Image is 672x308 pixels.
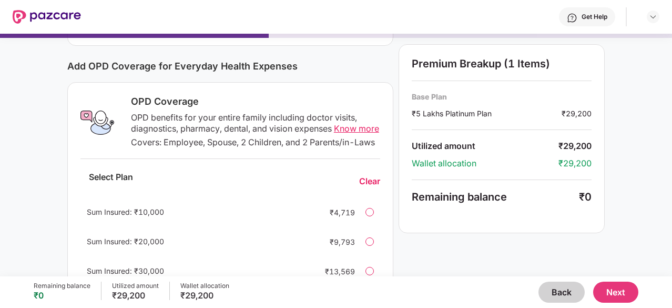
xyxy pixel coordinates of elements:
[412,57,592,70] div: Premium Breakup (1 Items)
[80,106,114,140] img: OPD Coverage
[112,282,159,290] div: Utilized amount
[562,108,592,119] div: ₹29,200
[593,282,638,303] button: Next
[412,92,592,102] div: Base Plan
[131,137,380,148] div: Covers: Employee, Spouse, 2 Children, and 2 Parents/in-Laws
[313,236,355,247] div: ₹9,793
[131,95,380,108] div: OPD Coverage
[67,61,393,72] div: Add OPD Coverage for Everyday Health Expenses
[649,13,657,21] img: svg+xml;base64,PHN2ZyBpZD0iRHJvcGRvd24tMzJ4MzIiIHhtbG5zPSJodHRwOi8vd3d3LnczLm9yZy8yMDAwL3N2ZyIgd2...
[582,13,607,21] div: Get Help
[34,290,90,301] div: ₹0
[558,158,592,169] div: ₹29,200
[87,266,164,275] span: Sum Insured: ₹30,000
[80,172,141,191] div: Select Plan
[313,207,355,218] div: ₹4,719
[131,112,380,134] div: OPD benefits for your entire family including doctor visits, diagnostics, pharmacy, dental, and v...
[180,282,229,290] div: Wallet allocation
[579,191,592,203] div: ₹0
[538,282,585,303] button: Back
[13,10,81,24] img: New Pazcare Logo
[412,191,579,203] div: Remaining balance
[87,237,164,246] span: Sum Insured: ₹20,000
[112,290,159,301] div: ₹29,200
[359,176,380,187] div: Clear
[334,123,379,134] span: Know more
[412,108,562,119] div: ₹5 Lakhs Platinum Plan
[412,158,558,169] div: Wallet allocation
[313,266,355,277] div: ₹13,569
[567,13,577,23] img: svg+xml;base64,PHN2ZyBpZD0iSGVscC0zMngzMiIgeG1sbnM9Imh0dHA6Ly93d3cudzMub3JnLzIwMDAvc3ZnIiB3aWR0aD...
[180,290,229,301] div: ₹29,200
[87,207,164,216] span: Sum Insured: ₹10,000
[558,141,592,152] div: ₹29,200
[34,282,90,290] div: Remaining balance
[412,141,558,152] div: Utilized amount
